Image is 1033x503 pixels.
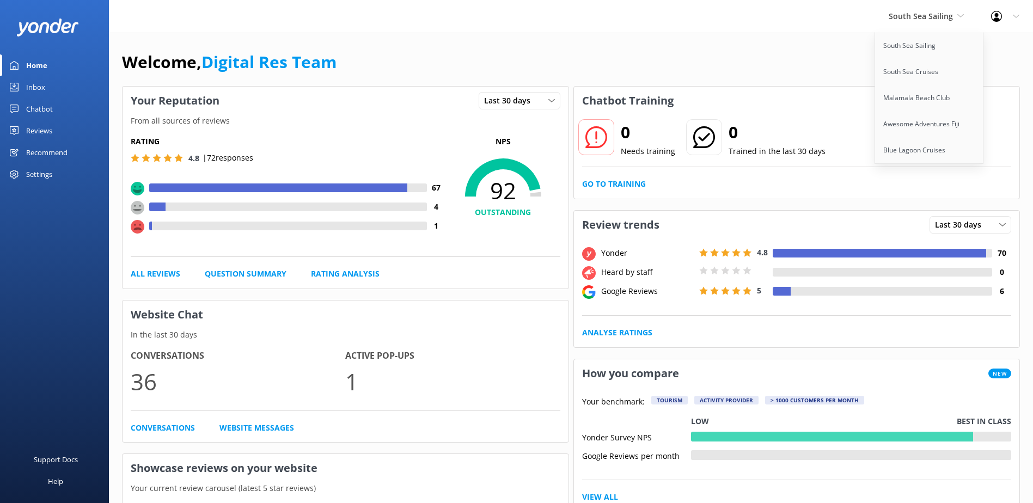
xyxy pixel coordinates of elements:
[123,329,569,341] p: In the last 30 days
[574,359,687,388] h3: How you compare
[875,111,984,137] a: Awesome Adventures Fiji
[757,285,761,296] span: 5
[582,432,691,441] div: Yonder Survey NPS
[729,145,826,157] p: Trained in the last 30 days
[582,491,618,503] a: View All
[203,152,253,164] p: | 72 responses
[219,422,294,434] a: Website Messages
[48,470,63,492] div: Help
[889,11,953,21] span: South Sea Sailing
[123,115,569,127] p: From all sources of reviews
[598,285,696,297] div: Google Reviews
[131,136,446,148] h5: Rating
[188,153,199,163] span: 4.8
[582,450,691,460] div: Google Reviews per month
[875,33,984,59] a: South Sea Sailing
[484,95,537,107] span: Last 30 days
[875,85,984,111] a: Malamala Beach Club
[345,363,560,400] p: 1
[427,182,446,194] h4: 67
[651,396,688,404] div: Tourism
[992,247,1011,259] h4: 70
[574,211,668,239] h3: Review trends
[446,206,560,218] h4: OUTSTANDING
[729,119,826,145] h2: 0
[621,119,675,145] h2: 0
[582,178,646,190] a: Go to Training
[988,369,1011,378] span: New
[582,327,652,339] a: Analyse Ratings
[131,268,180,280] a: All Reviews
[691,415,709,427] p: Low
[875,59,984,85] a: South Sea Cruises
[992,285,1011,297] h4: 6
[131,349,345,363] h4: Conversations
[131,422,195,434] a: Conversations
[26,163,52,185] div: Settings
[574,87,682,115] h3: Chatbot Training
[26,142,68,163] div: Recommend
[26,54,47,76] div: Home
[131,363,345,400] p: 36
[123,454,569,482] h3: Showcase reviews on your website
[345,349,560,363] h4: Active Pop-ups
[16,19,79,36] img: yonder-white-logo.png
[123,87,228,115] h3: Your Reputation
[621,145,675,157] p: Needs training
[122,49,337,75] h1: Welcome,
[992,266,1011,278] h4: 0
[26,120,52,142] div: Reviews
[598,266,696,278] div: Heard by staff
[935,219,988,231] span: Last 30 days
[446,136,560,148] p: NPS
[598,247,696,259] div: Yonder
[582,396,645,409] p: Your benchmark:
[123,482,569,494] p: Your current review carousel (latest 5 star reviews)
[201,51,337,73] a: Digital Res Team
[875,137,984,163] a: Blue Lagoon Cruises
[26,98,53,120] div: Chatbot
[427,201,446,213] h4: 4
[427,220,446,232] h4: 1
[123,300,569,329] h3: Website Chat
[205,268,286,280] a: Question Summary
[26,76,45,98] div: Inbox
[694,396,759,404] div: Activity Provider
[765,396,864,404] div: > 1000 customers per month
[311,268,380,280] a: Rating Analysis
[757,247,768,257] span: 4.8
[957,415,1011,427] p: Best in class
[34,449,78,470] div: Support Docs
[446,177,560,204] span: 92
